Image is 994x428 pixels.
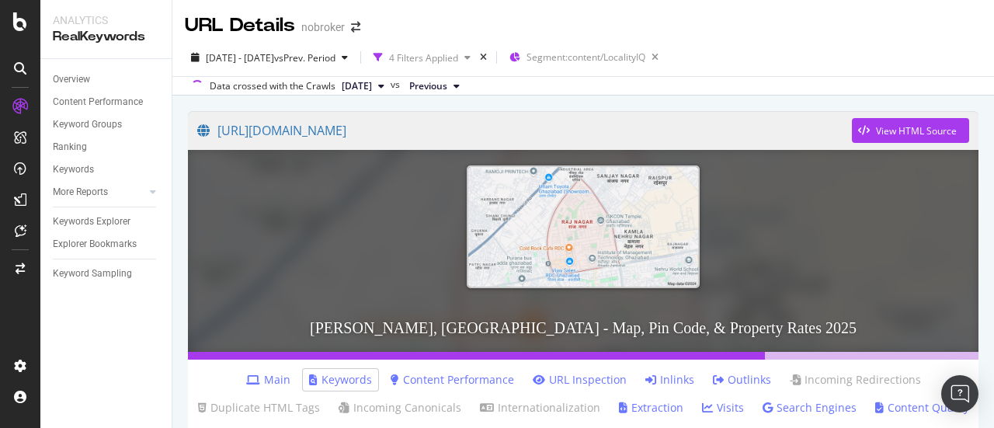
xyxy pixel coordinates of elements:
[53,139,161,155] a: Ranking
[197,111,852,150] a: [URL][DOMAIN_NAME]
[53,28,159,46] div: RealKeywords
[185,12,295,39] div: URL Details
[53,236,161,252] a: Explorer Bookmarks
[246,372,290,388] a: Main
[53,214,161,230] a: Keywords Explorer
[53,266,161,282] a: Keyword Sampling
[941,375,978,412] div: Open Intercom Messenger
[53,184,145,200] a: More Reports
[335,77,391,96] button: [DATE]
[391,78,403,92] span: vs
[713,372,771,388] a: Outlinks
[367,45,477,70] button: 4 Filters Applied
[53,139,87,155] div: Ranking
[185,45,354,70] button: [DATE] - [DATE]vsPrev. Period
[53,117,122,133] div: Keyword Groups
[53,162,94,178] div: Keywords
[702,400,744,416] a: Visits
[391,372,514,388] a: Content Performance
[875,400,969,416] a: Content Quality
[53,236,137,252] div: Explorer Bookmarks
[645,372,694,388] a: Inlinks
[342,79,372,93] span: 2025 Sep. 1st
[477,50,490,65] div: times
[467,165,700,288] img: Raj Nagar, Ghaziabad - Map, Pin Code, & Property Rates 2025
[503,45,665,70] button: Segment:content/LocalityIQ
[790,372,921,388] a: Incoming Redirections
[403,77,466,96] button: Previous
[53,71,90,88] div: Overview
[301,19,345,35] div: nobroker
[409,79,447,93] span: Previous
[351,22,360,33] div: arrow-right-arrow-left
[389,51,458,64] div: 4 Filters Applied
[53,214,130,230] div: Keywords Explorer
[527,50,645,64] span: Segment: content/LocalityIQ
[876,124,957,137] div: View HTML Source
[480,400,600,416] a: Internationalization
[53,266,132,282] div: Keyword Sampling
[533,372,627,388] a: URL Inspection
[53,117,161,133] a: Keyword Groups
[852,118,969,143] button: View HTML Source
[198,400,320,416] a: Duplicate HTML Tags
[309,372,372,388] a: Keywords
[53,12,159,28] div: Analytics
[763,400,857,416] a: Search Engines
[188,304,978,352] h3: [PERSON_NAME], [GEOGRAPHIC_DATA] - Map, Pin Code, & Property Rates 2025
[206,51,274,64] span: [DATE] - [DATE]
[274,51,335,64] span: vs Prev. Period
[53,184,108,200] div: More Reports
[53,94,161,110] a: Content Performance
[53,94,143,110] div: Content Performance
[53,71,161,88] a: Overview
[53,162,161,178] a: Keywords
[619,400,683,416] a: Extraction
[339,400,461,416] a: Incoming Canonicals
[210,79,335,93] div: Data crossed with the Crawls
